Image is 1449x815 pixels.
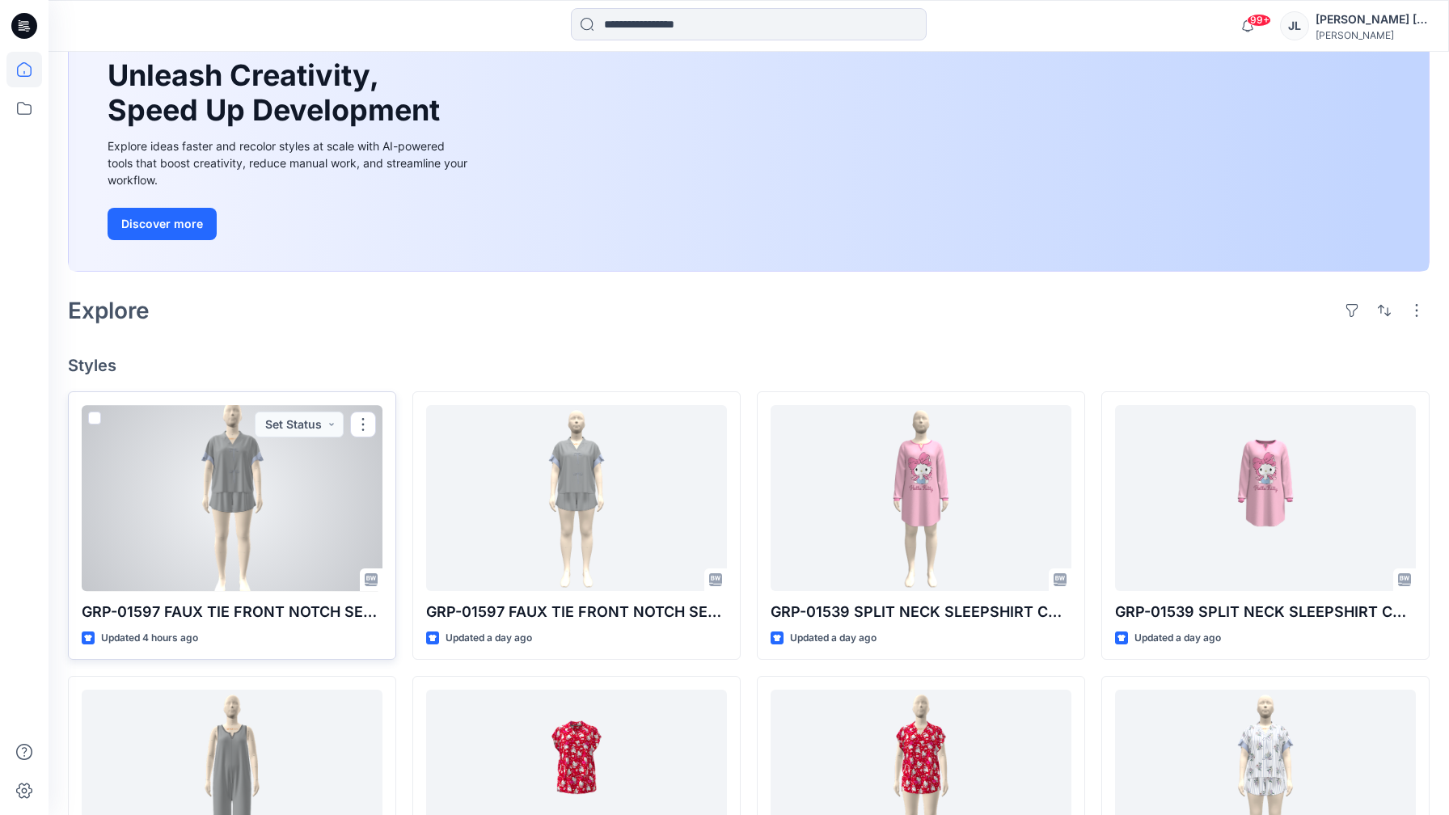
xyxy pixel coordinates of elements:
[1134,630,1221,647] p: Updated a day ago
[771,405,1071,591] a: GRP-01539 SPLIT NECK SLEEPSHIRT COLORWAY
[101,630,198,647] p: Updated 4 hours ago
[82,405,382,591] a: GRP-01597 FAUX TIE FRONT NOTCH SET_DEV_REV4
[108,208,217,240] button: Discover more
[1247,14,1271,27] span: 99+
[1280,11,1309,40] div: JL
[1316,29,1429,41] div: [PERSON_NAME]
[426,405,727,591] a: GRP-01597 FAUX TIE FRONT NOTCH SET_DEV_REV3
[1316,10,1429,29] div: [PERSON_NAME] [PERSON_NAME]
[108,58,447,128] h1: Unleash Creativity, Speed Up Development
[68,356,1430,375] h4: Styles
[1115,405,1416,591] a: GRP-01539 SPLIT NECK SLEEPSHIRT COLORWAY_W/OUT AVATAR
[426,601,727,623] p: GRP-01597 FAUX TIE FRONT NOTCH SET_DEV_REV3
[446,630,532,647] p: Updated a day ago
[1115,601,1416,623] p: GRP-01539 SPLIT NECK SLEEPSHIRT COLORWAY_W/OUT AVATAR
[108,137,471,188] div: Explore ideas faster and recolor styles at scale with AI-powered tools that boost creativity, red...
[771,601,1071,623] p: GRP-01539 SPLIT NECK SLEEPSHIRT COLORWAY
[68,298,150,323] h2: Explore
[108,208,471,240] a: Discover more
[790,630,877,647] p: Updated a day ago
[82,601,382,623] p: GRP-01597 FAUX TIE FRONT NOTCH SET_DEV_REV4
